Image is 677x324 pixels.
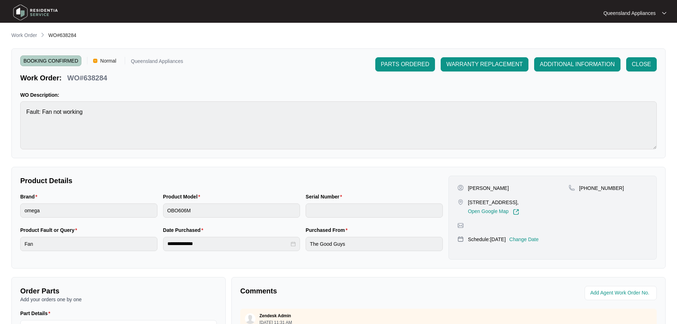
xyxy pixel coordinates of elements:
input: Date Purchased [167,240,290,248]
a: Open Google Map [468,209,519,215]
button: CLOSE [626,57,657,71]
img: map-pin [457,236,464,242]
p: [PHONE_NUMBER] [579,185,624,192]
span: WO#638284 [48,32,76,38]
p: Product Details [20,176,443,186]
input: Brand [20,203,157,218]
button: WARRANTY REPLACEMENT [441,57,528,71]
span: CLOSE [632,60,651,69]
label: Part Details [20,310,53,317]
p: Work Order [11,32,37,39]
img: Vercel Logo [93,59,97,63]
img: residentia service logo [11,2,60,23]
p: [STREET_ADDRESS], [468,199,519,206]
p: Comments [240,286,444,296]
button: PARTS ORDERED [375,57,435,71]
p: Schedule: [DATE] [468,236,506,243]
p: Queensland Appliances [603,10,656,17]
p: Zendesk Admin [259,313,291,319]
textarea: Fault: Fan not working [20,101,657,149]
img: Link-External [513,209,519,215]
a: Work Order [10,32,38,39]
p: Change Date [509,236,539,243]
img: user.svg [245,313,256,324]
p: Queensland Appliances [131,59,183,66]
span: Normal [97,55,119,66]
label: Product Model [163,193,203,200]
p: WO Description: [20,91,657,99]
input: Add Agent Work Order No. [590,289,652,297]
p: Work Order: [20,73,61,83]
p: [PERSON_NAME] [468,185,509,192]
img: map-pin [457,199,464,205]
span: ADDITIONAL INFORMATION [540,60,615,69]
label: Serial Number [306,193,345,200]
input: Serial Number [306,203,443,218]
img: user-pin [457,185,464,191]
input: Purchased From [306,237,443,251]
img: chevron-right [40,32,45,38]
img: map-pin [569,185,575,191]
span: BOOKING CONFIRMED [20,55,81,66]
button: ADDITIONAL INFORMATION [534,57,620,71]
input: Product Fault or Query [20,237,157,251]
span: WARRANTY REPLACEMENT [446,60,523,69]
input: Product Model [163,203,300,218]
label: Product Fault or Query [20,227,80,234]
label: Brand [20,193,40,200]
span: PARTS ORDERED [381,60,429,69]
p: WO#638284 [67,73,107,83]
label: Purchased From [306,227,350,234]
p: Add your orders one by one [20,296,217,303]
p: Order Parts [20,286,217,296]
img: map-pin [457,222,464,229]
label: Date Purchased [163,227,206,234]
img: dropdown arrow [662,11,666,15]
